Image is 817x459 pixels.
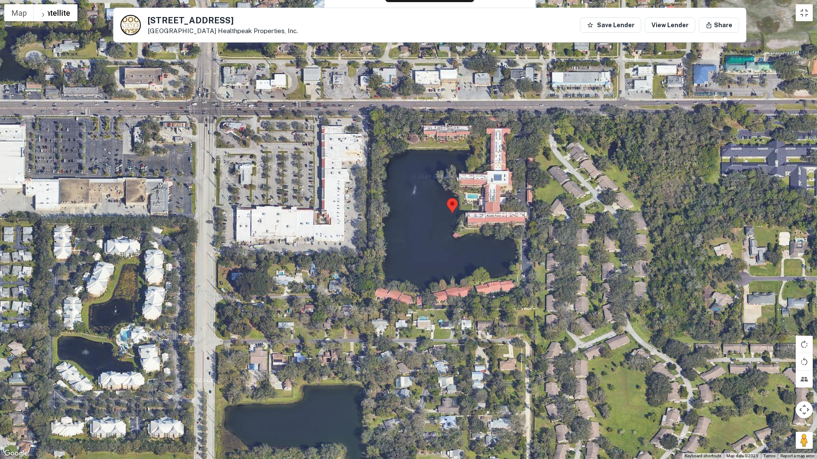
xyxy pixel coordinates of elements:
[580,17,641,33] button: Save Lender
[218,27,298,34] a: Healthpeak Properties, Inc.
[148,16,298,25] h5: [STREET_ADDRESS]
[699,17,739,33] button: Share
[148,27,298,35] p: [GEOGRAPHIC_DATA]
[774,391,817,432] iframe: Chat Widget
[645,17,695,33] a: View Lender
